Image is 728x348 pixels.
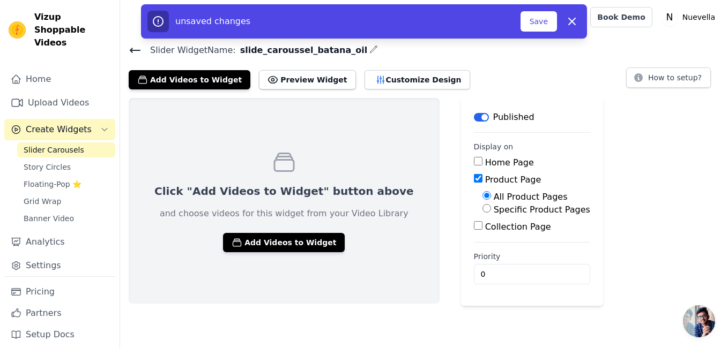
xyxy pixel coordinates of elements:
p: and choose videos for this widget from your Video Library [160,207,408,220]
span: slide_caroussel_batana_oil [236,44,368,57]
button: Preview Widget [259,70,355,89]
a: Open chat [683,305,715,337]
p: Published [493,111,534,124]
label: Product Page [485,175,541,185]
label: All Product Pages [494,192,568,202]
a: Analytics [4,231,115,253]
a: How to setup? [626,75,711,85]
button: Customize Design [365,70,470,89]
button: Save [521,11,557,32]
a: Slider Carousels [17,142,115,157]
span: Floating-Pop ⭐ [24,179,81,190]
button: Create Widgets [4,119,115,140]
legend: Display on [474,141,514,152]
button: Add Videos to Widget [223,233,345,252]
label: Specific Product Pages [494,205,590,215]
a: Pricing [4,281,115,302]
button: How to setup? [626,67,711,88]
a: Banner Video [17,211,115,226]
a: Story Circles [17,160,115,175]
span: Create Widgets [26,123,92,136]
a: Partners [4,302,115,324]
a: Setup Docs [4,324,115,345]
p: Click "Add Videos to Widget" button above [154,184,414,199]
button: Add Videos to Widget [129,70,250,89]
span: Grid Wrap [24,196,61,207]
label: Collection Page [485,222,551,232]
label: Priority [474,251,590,262]
span: Story Circles [24,162,71,172]
a: Home [4,69,115,90]
a: Floating-Pop ⭐ [17,177,115,192]
a: Settings [4,255,115,276]
div: Edit Name [369,43,378,57]
a: Upload Videos [4,92,115,114]
span: unsaved changes [175,16,250,26]
span: Banner Video [24,213,74,224]
span: Slider Widget Name: [142,44,236,57]
label: Home Page [485,157,534,168]
a: Grid Wrap [17,194,115,209]
span: Slider Carousels [24,145,84,155]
